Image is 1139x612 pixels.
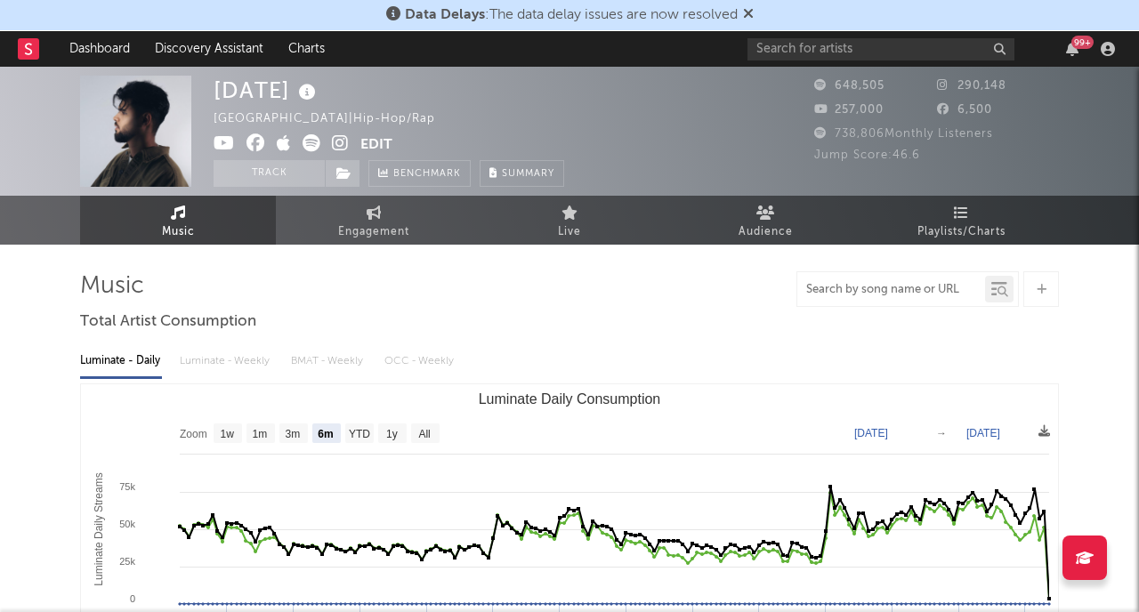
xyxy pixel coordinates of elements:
span: Playlists/Charts [917,221,1006,243]
text: 1w [221,428,235,440]
button: Edit [360,134,392,157]
text: All [418,428,430,440]
span: Dismiss [743,8,754,22]
span: Live [558,221,581,243]
a: Benchmark [368,160,471,187]
span: 257,000 [814,104,884,116]
span: 648,505 [814,80,885,92]
a: Dashboard [57,31,142,67]
text: [DATE] [854,427,888,439]
text: → [936,427,947,439]
a: Engagement [276,196,472,245]
text: Luminate Daily Streams [93,472,105,585]
text: 75k [119,481,135,492]
span: 6,500 [937,104,992,116]
button: 99+ [1066,42,1078,56]
a: Playlists/Charts [863,196,1059,245]
a: Charts [276,31,337,67]
text: Zoom [180,428,207,440]
a: Live [472,196,667,245]
span: Jump Score: 46.6 [814,149,920,161]
div: [DATE] [214,76,320,105]
div: 99 + [1071,36,1094,49]
button: Summary [480,160,564,187]
input: Search for artists [747,38,1014,60]
span: Summary [502,169,554,179]
text: Luminate Daily Consumption [479,391,661,407]
button: Track [214,160,325,187]
span: Data Delays [405,8,485,22]
a: Discovery Assistant [142,31,276,67]
text: 50k [119,519,135,529]
span: Audience [739,221,793,243]
text: 1y [386,428,398,440]
text: 25k [119,556,135,567]
div: [GEOGRAPHIC_DATA] | Hip-Hop/Rap [214,109,456,130]
a: Music [80,196,276,245]
span: Music [162,221,195,243]
span: Benchmark [393,164,461,185]
span: Engagement [338,221,409,243]
div: Luminate - Daily [80,346,162,376]
text: 1m [253,428,268,440]
span: 738,806 Monthly Listeners [814,128,993,140]
span: 290,148 [937,80,1006,92]
span: : The data delay issues are now resolved [405,8,738,22]
a: Audience [667,196,863,245]
input: Search by song name or URL [797,283,985,297]
text: 3m [286,428,301,440]
span: Total Artist Consumption [80,311,256,333]
text: 0 [130,593,135,604]
text: YTD [349,428,370,440]
text: 6m [318,428,333,440]
text: [DATE] [966,427,1000,439]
